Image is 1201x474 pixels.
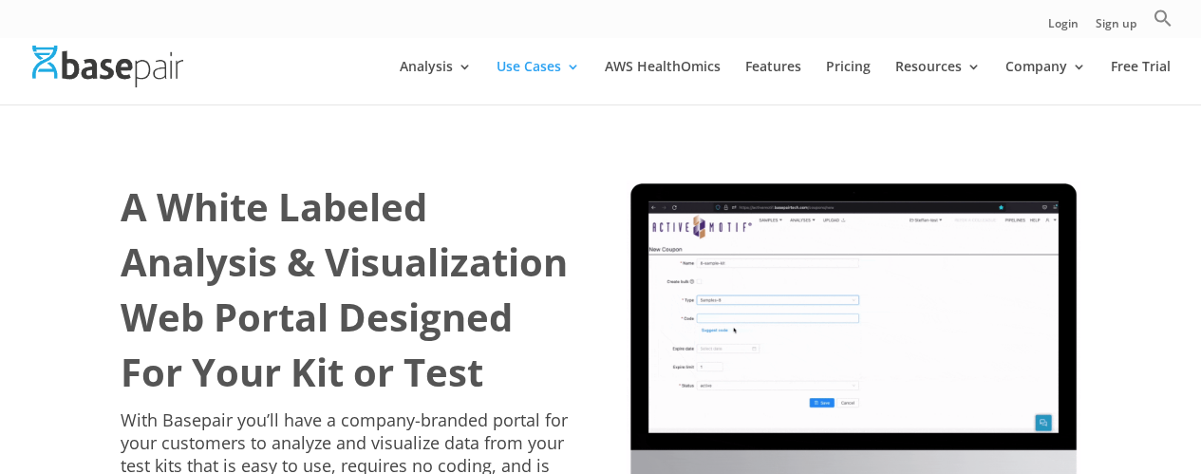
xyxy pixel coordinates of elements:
a: Sign up [1096,18,1136,38]
a: Use Cases [497,60,580,104]
a: Company [1005,60,1086,104]
a: Resources [895,60,981,104]
svg: Search [1154,9,1173,28]
a: Features [745,60,801,104]
a: Analysis [400,60,472,104]
a: Pricing [826,60,871,104]
b: A White Labeled Analysis & Visualization Web Portal Designed For Your Kit or Test [121,180,568,398]
a: AWS HealthOmics [605,60,721,104]
a: Search Icon Link [1154,9,1173,38]
img: Basepair [32,46,183,86]
a: Login [1048,18,1079,38]
a: Free Trial [1111,60,1171,104]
